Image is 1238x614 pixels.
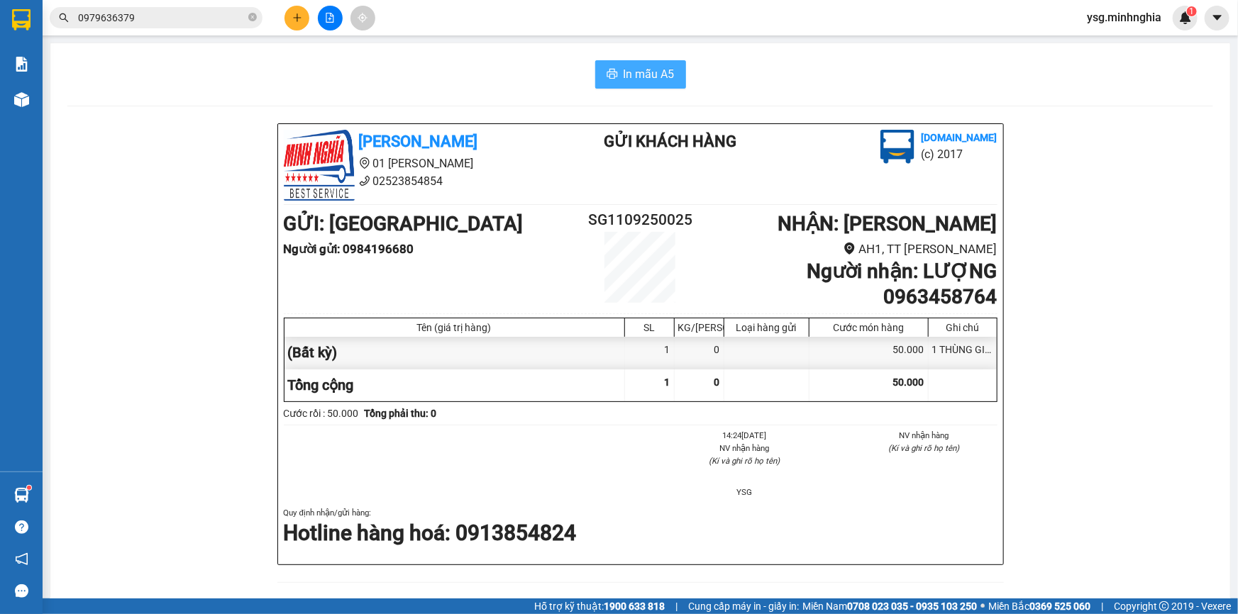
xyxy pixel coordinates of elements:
[6,49,270,67] li: 02523854854
[625,337,675,369] div: 1
[1101,598,1103,614] span: |
[6,6,77,77] img: logo.jpg
[700,240,997,259] li: AH1, TT [PERSON_NAME]
[802,598,977,614] span: Miền Nam
[1076,9,1173,26] span: ysg.minhnghia
[709,456,780,466] i: (Kí và ghi rõ họ tên)
[672,442,818,454] li: NV nhận hàng
[284,212,524,235] b: GỬI : [GEOGRAPHIC_DATA]
[922,132,997,143] b: [DOMAIN_NAME]
[284,242,414,256] b: Người gửi : 0984196680
[288,376,354,393] span: Tổng cộng
[1205,6,1229,30] button: caret-down
[15,552,28,566] span: notification
[581,208,700,232] h2: SG1109250025
[284,130,355,201] img: logo.jpg
[672,429,818,442] li: 14:24[DATE]
[1187,6,1197,16] sup: 1
[807,259,997,308] b: Người nhận : LƯỢNG 0963458764
[292,13,302,23] span: plus
[284,520,577,545] strong: Hotline hàng hoá: 0913854824
[359,133,478,150] b: [PERSON_NAME]
[847,601,977,612] strong: 0708 023 035 - 0935 103 250
[980,603,985,609] span: ⚪️
[929,337,997,369] div: 1 THÙNG GIẤY THUỐC NƯỚC
[6,31,270,49] li: 01 [PERSON_NAME]
[922,145,997,163] li: (c) 2017
[844,242,856,255] span: environment
[893,376,924,388] span: 50.000
[813,322,924,333] div: Cước món hàng
[624,65,675,83] span: In mẫu A5
[1029,601,1090,612] strong: 0369 525 060
[82,34,93,45] span: environment
[14,488,29,503] img: warehouse-icon
[932,322,993,333] div: Ghi chú
[14,57,29,72] img: solution-icon
[880,130,914,164] img: logo.jpg
[359,157,370,169] span: environment
[1179,11,1192,24] img: icon-new-feature
[714,376,720,388] span: 0
[15,520,28,534] span: question-circle
[604,601,665,612] strong: 1900 633 818
[284,506,997,548] div: Quy định nhận/gửi hàng :
[12,9,31,30] img: logo-vxr
[248,13,257,21] span: close-circle
[1189,6,1194,16] span: 1
[675,598,678,614] span: |
[284,337,625,369] div: (Bất kỳ)
[284,6,309,30] button: plus
[534,598,665,614] span: Hỗ trợ kỹ thuật:
[607,68,618,82] span: printer
[809,337,929,369] div: 50.000
[1211,11,1224,24] span: caret-down
[82,52,93,63] span: phone
[988,598,1090,614] span: Miền Bắc
[325,13,335,23] span: file-add
[672,486,818,498] li: YSG
[629,322,670,333] div: SL
[365,408,437,419] b: Tổng phải thu: 0
[78,10,245,26] input: Tìm tên, số ĐT hoặc mã đơn
[851,429,997,442] li: NV nhận hàng
[678,322,720,333] div: KG/[PERSON_NAME]
[688,598,799,614] span: Cung cấp máy in - giấy in:
[778,212,997,235] b: NHẬN : [PERSON_NAME]
[1159,601,1169,611] span: copyright
[284,172,548,190] li: 02523854854
[284,155,548,172] li: 01 [PERSON_NAME]
[27,486,31,490] sup: 1
[675,337,724,369] div: 0
[82,9,201,27] b: [PERSON_NAME]
[6,89,246,112] b: GỬI : [GEOGRAPHIC_DATA]
[358,13,367,23] span: aim
[284,406,359,421] div: Cước rồi : 50.000
[889,443,960,453] i: (Kí và ghi rõ họ tên)
[728,322,805,333] div: Loại hàng gửi
[318,6,343,30] button: file-add
[665,376,670,388] span: 1
[604,133,736,150] b: Gửi khách hàng
[15,584,28,598] span: message
[350,6,375,30] button: aim
[595,60,686,89] button: printerIn mẫu A5
[59,13,69,23] span: search
[248,11,257,25] span: close-circle
[359,175,370,186] span: phone
[288,322,621,333] div: Tên (giá trị hàng)
[14,92,29,107] img: warehouse-icon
